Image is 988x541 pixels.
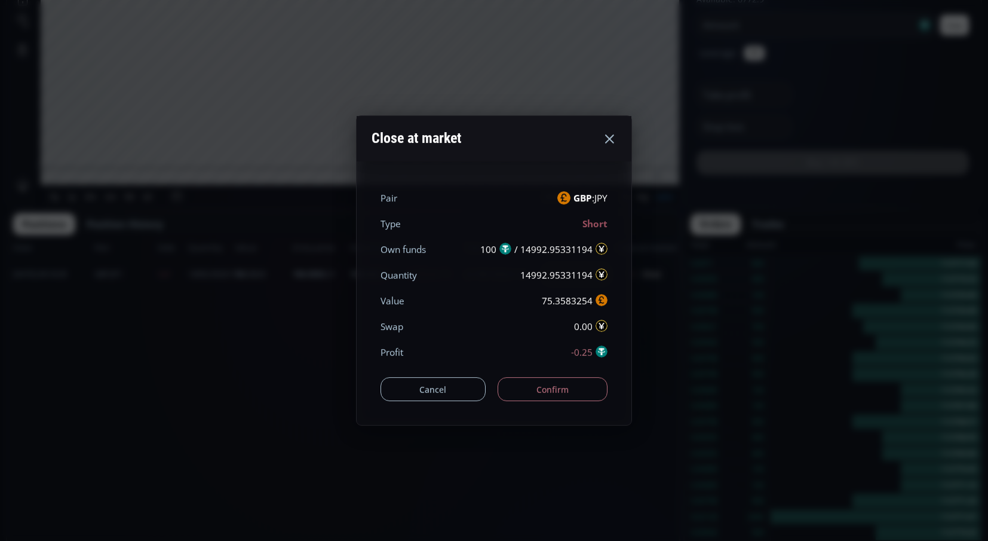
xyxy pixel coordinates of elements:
[60,481,69,490] div: 1y
[189,29,195,38] div: H
[97,481,109,490] div: 1m
[520,268,607,282] div: 14992.95331194
[649,481,665,490] div: auto
[78,481,89,490] div: 3m
[381,320,403,334] div: Swap
[69,43,98,52] div: 14.853K
[77,27,113,38] div: Bitcoin
[609,474,625,497] div: Toggle Percentage
[381,294,404,308] div: Value
[532,474,597,497] button: 19:39:57 (UTC)
[39,43,65,52] div: Volume
[58,27,77,38] div: 1D
[142,29,149,38] div: O
[536,481,593,490] span: 19:39:57 (UTC)
[27,446,33,462] div: Hide Drawings Toolbar
[645,474,670,497] div: Toggle Auto Scale
[223,7,259,16] div: Indicators
[161,7,195,16] div: Compare
[381,243,426,256] div: Own funds
[582,218,607,230] b: Short
[149,29,186,38] div: 116227.05
[381,346,403,359] div: Profit
[542,294,607,308] div: 75.3583254
[571,346,607,359] div: -0.25
[135,481,145,490] div: 1d
[625,474,645,497] div: Toggle Log Scale
[381,268,417,282] div: Quantity
[573,191,607,205] span: :JPY
[122,27,133,38] div: Market open
[498,377,608,401] button: Confirm
[381,191,397,205] div: Pair
[43,481,52,490] div: 5y
[195,29,232,38] div: 116725.69
[327,29,394,38] div: −2767.03 (−2.38%)
[630,481,641,490] div: log
[287,29,324,38] div: 113460.02
[381,377,486,401] button: Cancel
[102,7,108,16] div: D
[118,481,127,490] div: 5d
[381,217,401,231] div: Type
[573,192,592,204] b: GBP
[160,474,179,497] div: Go to
[372,123,461,154] div: Close at market
[236,29,241,38] div: L
[574,320,607,334] div: 0.00
[480,243,607,256] div: 100 / 14992.95331194
[281,29,287,38] div: C
[11,160,20,171] div: 
[39,27,58,38] div: BTC
[241,29,277,38] div: 112767.06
